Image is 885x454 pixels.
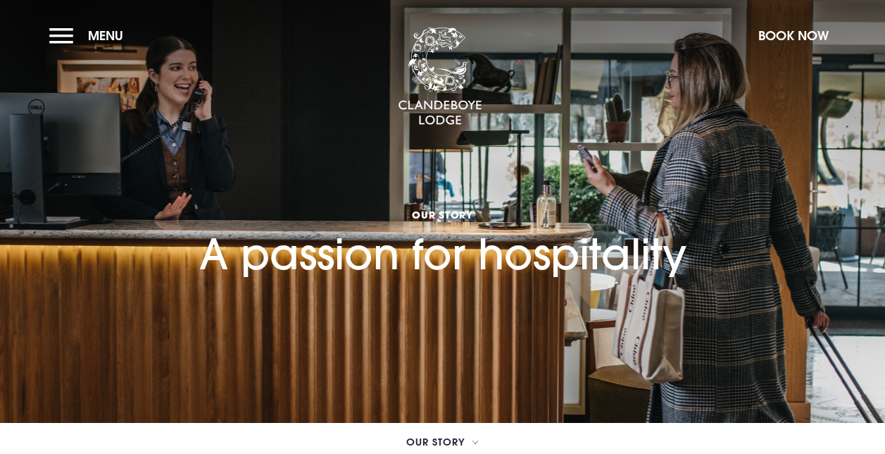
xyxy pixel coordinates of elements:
span: Menu [88,27,123,44]
span: Our Story [199,208,686,221]
button: Menu [49,20,130,51]
button: Book Now [751,20,836,51]
span: Our Story [406,437,465,447]
img: Clandeboye Lodge [398,27,482,126]
h1: A passion for hospitality [199,151,686,278]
